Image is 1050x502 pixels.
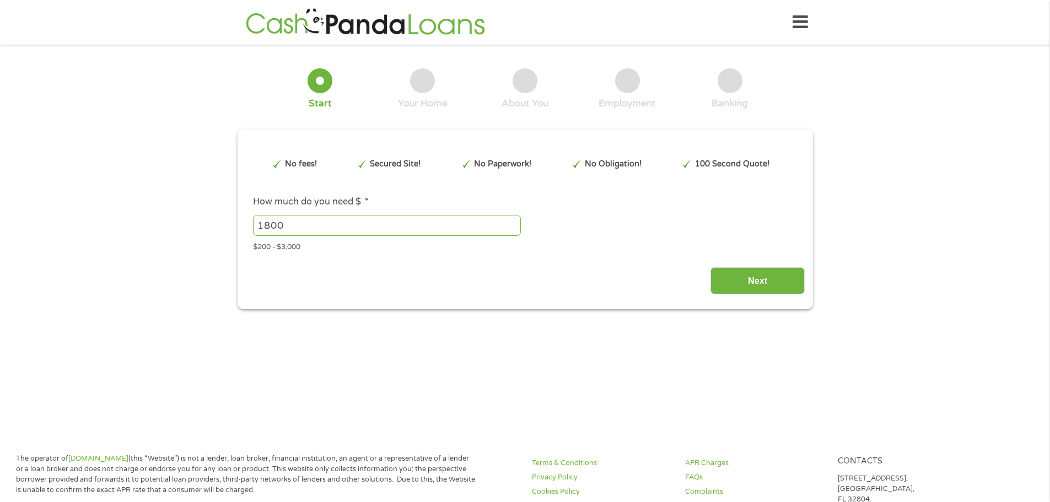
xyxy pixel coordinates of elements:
[685,472,825,483] a: FAQs
[398,98,448,110] div: Your Home
[685,458,825,468] a: APR Charges
[712,98,748,110] div: Banking
[585,158,642,170] p: No Obligation!
[532,472,672,483] a: Privacy Policy
[309,98,332,110] div: Start
[243,7,488,38] img: GetLoanNow Logo
[253,238,796,253] div: $200 - $3,000
[695,158,769,170] p: 100 Second Quote!
[68,454,128,463] a: [DOMAIN_NAME]
[285,158,317,170] p: No fees!
[710,267,805,294] input: Next
[370,158,421,170] p: Secured Site!
[253,196,369,208] label: How much do you need $
[474,158,531,170] p: No Paperwork!
[16,454,476,495] p: The operator of (this “Website”) is not a lender, loan broker, financial institution, an agent or...
[502,98,548,110] div: About You
[532,458,672,468] a: Terms & Conditions
[599,98,656,110] div: Employment
[685,487,825,497] a: Complaints
[838,456,978,467] h4: Contacts
[532,487,672,497] a: Cookies Policy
